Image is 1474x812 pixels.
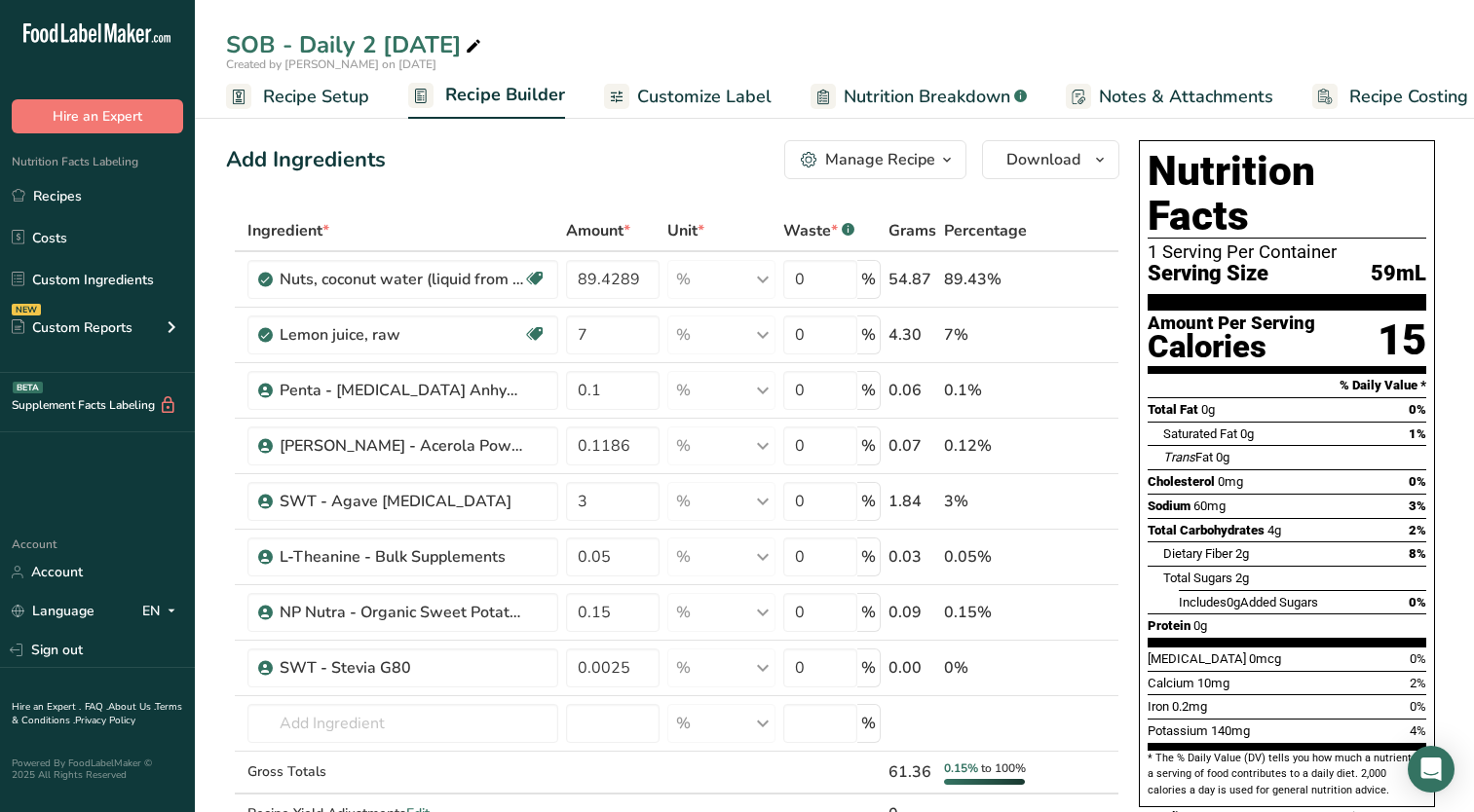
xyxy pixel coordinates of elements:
[811,75,1027,119] a: Nutrition Breakdown
[888,601,936,624] div: 0.09
[1249,651,1281,666] span: 0mcg
[667,219,704,242] span: Unit
[226,144,386,176] div: Add Ingredients
[944,268,1027,291] div: 89.43%
[1163,450,1213,464] span: Fat
[1409,523,1426,537] span: 2%
[280,268,523,291] div: Nuts, coconut water (liquid from coconuts)
[604,75,772,119] a: Customize Label
[85,700,108,714] a: FAQ .
[944,545,1027,569] div: 0.05%
[12,757,183,781] div: Powered By FoodLabelMaker © 2025 All Rights Reserved
[1235,571,1249,585] span: 2g
[844,84,1010,110] span: Nutrition Breakdown
[1193,498,1226,513] span: 60mg
[637,84,772,110] span: Customize Label
[1349,84,1468,110] span: Recipe Costing
[408,73,565,120] a: Recipe Builder
[888,379,936,402] div: 0.06
[1148,374,1426,397] section: % Daily Value *
[1066,75,1273,119] a: Notes & Attachments
[944,490,1027,513] div: 3%
[888,545,936,569] div: 0.03
[566,219,630,242] span: Amount
[1267,523,1281,537] span: 4g
[280,490,523,513] div: SWT - Agave [MEDICAL_DATA]
[1148,618,1191,633] span: Protein
[1099,84,1273,110] span: Notes & Attachments
[280,601,523,624] div: NP Nutra - Organic Sweet Potato Powder
[1148,751,1426,798] section: * The % Daily Value (DV) tells you how much a nutrient in a serving of food contributes to a dail...
[1163,571,1232,585] span: Total Sugars
[888,219,936,242] span: Grams
[783,219,854,242] div: Waste
[1240,426,1254,441] span: 0g
[12,99,183,133] button: Hire an Expert
[1197,676,1229,690] span: 10mg
[1148,314,1315,333] div: Amount Per Serving
[1172,699,1207,714] span: 0.2mg
[12,304,41,315] div: NEW
[1409,595,1426,609] span: 0%
[1378,314,1426,366] div: 15
[1409,402,1426,417] span: 0%
[142,600,183,623] div: EN
[1148,333,1315,361] div: Calories
[1148,149,1426,239] h1: Nutrition Facts
[944,379,1027,402] div: 0.1%
[1148,498,1191,513] span: Sodium
[280,545,523,569] div: L-Theanine - Bulk Supplements
[944,434,1027,458] div: 0.12%
[75,714,135,727] a: Privacy Policy
[825,148,935,171] div: Manage Recipe
[1148,474,1215,489] span: Cholesterol
[12,700,182,727] a: Terms & Conditions .
[263,84,369,110] span: Recipe Setup
[1312,75,1468,119] a: Recipe Costing
[888,490,936,513] div: 1.84
[888,760,936,784] div: 61.36
[280,379,523,402] div: Penta - [MEDICAL_DATA] Anhydrous Granular (03-31000)
[1410,651,1426,666] span: 0%
[1148,523,1265,537] span: Total Carbohydrates
[1148,699,1169,714] span: Iron
[784,140,966,179] button: Manage Recipe
[280,656,523,680] div: SWT - Stevia G80
[888,656,936,680] div: 0.00
[12,317,132,338] div: Custom Reports
[1371,262,1426,286] span: 59mL
[1148,402,1198,417] span: Total Fat
[1218,474,1243,489] span: 0mg
[1179,595,1318,609] span: Includes Added Sugars
[1148,242,1426,262] div: 1 Serving Per Container
[944,219,1027,242] span: Percentage
[1163,450,1195,464] i: Trans
[108,700,155,714] a: About Us .
[888,268,936,291] div: 54.87
[1211,723,1250,738] span: 140mg
[1148,651,1246,666] span: [MEDICAL_DATA]
[1148,723,1208,738] span: Potassium
[1193,618,1207,633] span: 0g
[247,761,558,782] div: Gross Totals
[888,434,936,458] div: 0.07
[1201,402,1215,417] span: 0g
[982,140,1119,179] button: Download
[1410,699,1426,714] span: 0%
[944,601,1027,624] div: 0.15%
[226,75,369,119] a: Recipe Setup
[1408,746,1455,793] div: Open Intercom Messenger
[12,594,94,628] a: Language
[944,656,1027,680] div: 0%
[280,434,523,458] div: [PERSON_NAME] - Acerola Powder 17-20% Vitamin C
[1409,474,1426,489] span: 0%
[226,56,436,72] span: Created by [PERSON_NAME] on [DATE]
[247,704,558,743] input: Add Ingredient
[12,700,81,714] a: Hire an Expert .
[1227,595,1240,609] span: 0g
[1163,426,1237,441] span: Saturated Fat
[247,219,329,242] span: Ingredient
[280,323,523,347] div: Lemon juice, raw
[1148,676,1194,690] span: Calcium
[1410,676,1426,690] span: 2%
